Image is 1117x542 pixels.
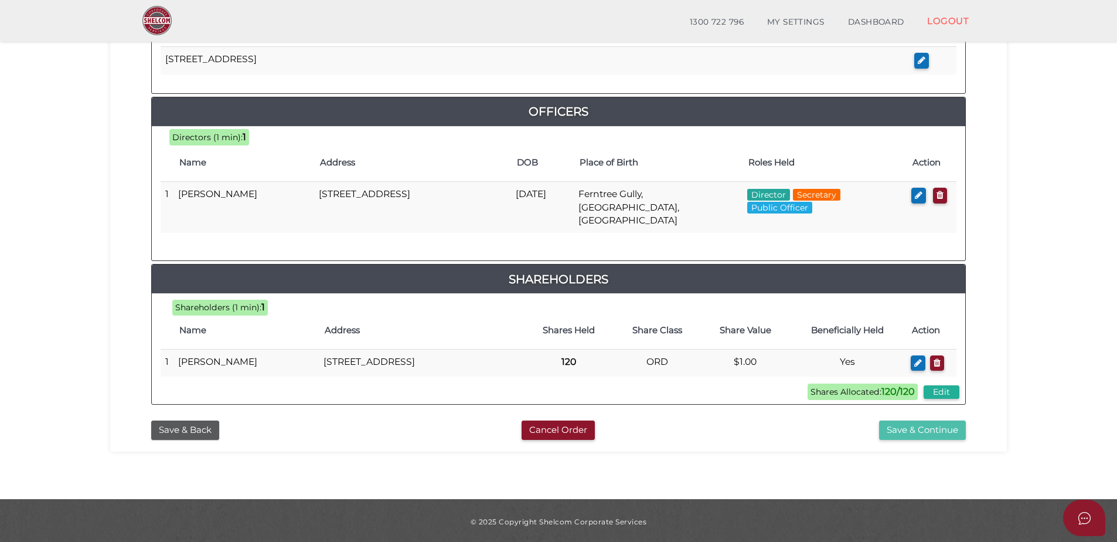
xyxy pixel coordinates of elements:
span: Public Officer [747,202,812,214]
td: $1.00 [701,349,789,377]
h4: Share Class [619,326,695,336]
td: 1 [161,349,173,377]
a: Shareholders [152,270,965,289]
a: 1300 722 796 [678,11,755,34]
h4: Name [179,158,308,168]
td: [STREET_ADDRESS] [314,182,511,233]
h4: Address [320,158,505,168]
h4: Roles Held [748,158,901,168]
div: © 2025 Copyright Shelcom Corporate Services [119,517,998,527]
a: LOGOUT [915,9,980,33]
a: MY SETTINGS [755,11,836,34]
b: 1 [261,302,265,313]
span: Director [747,189,790,201]
td: [PERSON_NAME] [173,349,319,377]
button: Save & Back [151,421,219,440]
h4: Beneficially Held [795,326,900,336]
b: 120 [561,356,576,367]
td: Yes [789,349,906,377]
button: Edit [924,385,959,399]
td: [STREET_ADDRESS] [161,47,910,74]
span: Shareholders (1 min): [175,302,261,313]
h4: Shares Held [530,326,607,336]
span: Secretary [793,189,840,201]
span: Directors (1 min): [172,132,243,143]
h4: Action [912,158,951,168]
h4: Place of Birth [580,158,736,168]
h4: Address [325,326,518,336]
a: Officers [152,102,965,121]
h4: Name [179,326,313,336]
a: DASHBOARD [836,11,916,34]
td: [PERSON_NAME] [173,182,314,233]
h4: DOB [517,158,568,168]
button: Open asap [1063,500,1105,536]
h4: Action [912,326,951,336]
td: ORD [613,349,701,377]
td: [STREET_ADDRESS] [319,349,524,377]
td: [DATE] [511,182,574,233]
b: 1 [243,131,246,143]
td: Ferntree Gully, [GEOGRAPHIC_DATA], [GEOGRAPHIC_DATA] [574,182,742,233]
button: Cancel Order [522,421,595,440]
span: Shares Allocated: [808,384,918,400]
td: 1 [161,182,173,233]
h4: Share Value [707,326,784,336]
b: 120/120 [881,386,915,397]
button: Save & Continue [879,421,966,440]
